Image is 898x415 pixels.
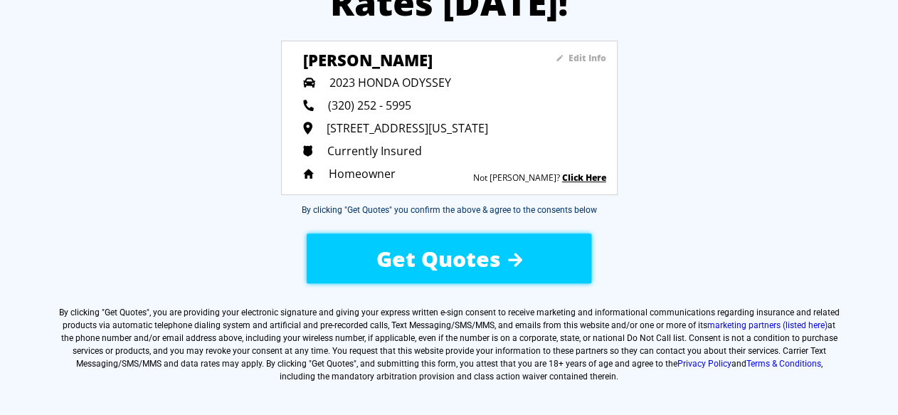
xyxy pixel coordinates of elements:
span: Homeowner [328,166,395,182]
span: 2023 HONDA ODYSSEY [329,75,451,90]
button: Get Quotes [307,233,591,283]
label: By clicking " ", you are providing your electronic signature and giving your express written e-si... [58,306,840,383]
a: marketing partners (listed here) [707,320,828,330]
span: [STREET_ADDRESS][US_STATE] [327,120,488,136]
h3: [PERSON_NAME] [303,49,513,63]
a: Terms & Conditions [746,359,821,369]
span: (320) 252 - 5995 [328,98,411,113]
a: Privacy Policy [677,359,731,369]
div: By clicking "Get Quotes" you confirm the above & agree to the consents below [302,204,597,216]
span: Get Quotes [376,244,501,273]
span: Get Quotes [105,308,147,317]
span: Currently Insured [327,143,421,159]
sapn: Edit Info [569,52,606,64]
